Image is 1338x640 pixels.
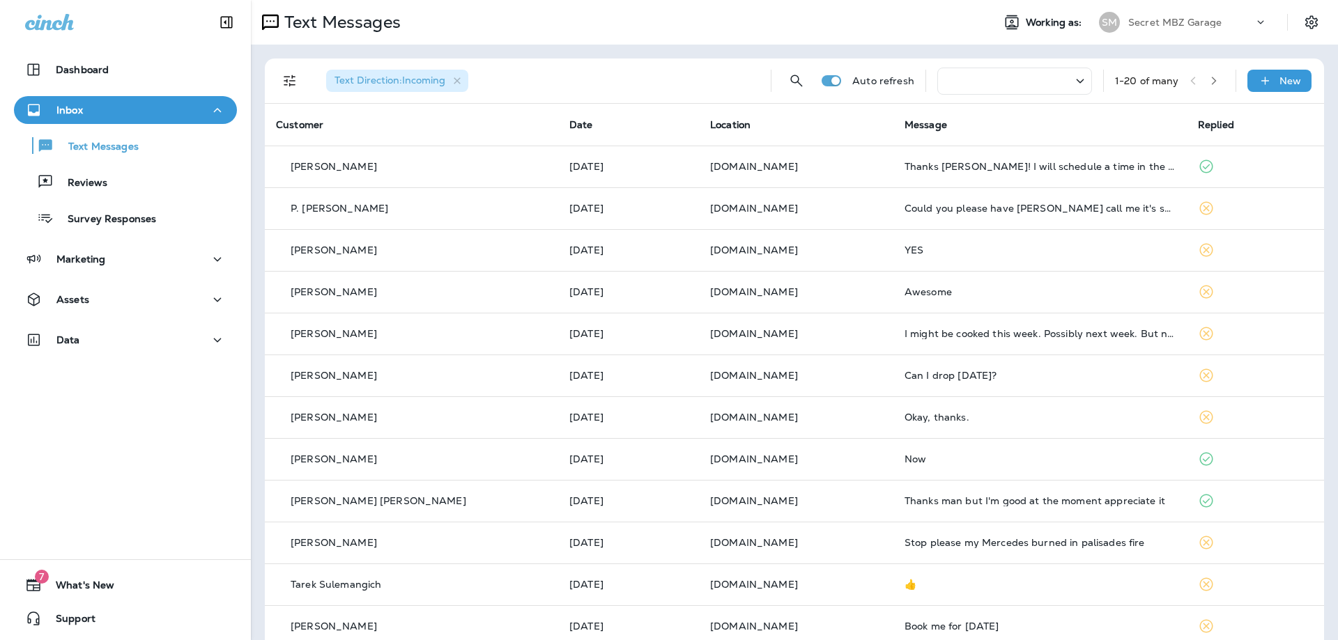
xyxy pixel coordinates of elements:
[905,161,1176,172] div: Thanks Jeff! I will schedule a time in the next week or so for service. The car show that BK serv...
[1115,75,1179,86] div: 1 - 20 of many
[905,537,1176,548] div: Stop please my Mercedes burned in palisades fire
[56,253,105,265] p: Marketing
[291,621,377,632] p: [PERSON_NAME]
[14,96,237,124] button: Inbox
[905,203,1176,214] div: Could you please have Louie call me it's sugar 310-493-5863 thank you
[905,495,1176,506] div: Thanks man but I'm good at the moment appreciate it
[710,536,798,549] span: [DOMAIN_NAME]
[569,412,688,423] p: Aug 25, 2025 10:01 AM
[569,203,688,214] p: Aug 27, 2025 01:38 PM
[56,104,83,116] p: Inbox
[54,213,156,226] p: Survey Responses
[569,118,593,131] span: Date
[852,75,914,86] p: Auto refresh
[1026,17,1085,29] span: Working as:
[905,286,1176,297] div: Awesome
[710,453,798,465] span: [DOMAIN_NAME]
[14,286,237,313] button: Assets
[291,579,381,590] p: Tarek Sulemangich
[291,412,377,423] p: [PERSON_NAME]
[569,244,688,256] p: Aug 27, 2025 12:54 PM
[42,579,114,596] span: What's New
[710,118,751,131] span: Location
[56,294,89,305] p: Assets
[42,613,95,630] span: Support
[14,571,237,599] button: 7What's New
[569,495,688,506] p: Aug 24, 2025 10:14 PM
[569,579,688,590] p: Aug 24, 2025 01:30 PM
[1099,12,1120,33] div: SM
[14,203,237,233] button: Survey Responses
[291,370,377,381] p: [PERSON_NAME]
[905,453,1176,465] div: Now
[569,537,688,548] p: Aug 24, 2025 02:34 PM
[14,326,237,354] button: Data
[276,67,304,95] button: Filters
[710,244,798,256] span: [DOMAIN_NAME]
[710,620,798,632] span: [DOMAIN_NAME]
[905,328,1176,339] div: I might be cooked this week. Possibly next week. But no worries if offer is over --
[710,369,798,382] span: [DOMAIN_NAME]
[291,495,466,506] p: [PERSON_NAME] [PERSON_NAME]
[1279,75,1301,86] p: New
[14,604,237,632] button: Support
[783,67,810,95] button: Search Messages
[905,412,1176,423] div: Okay, thanks.
[279,12,401,33] p: Text Messages
[14,245,237,273] button: Marketing
[1128,17,1222,28] p: Secret MBZ Garage
[207,8,246,36] button: Collapse Sidebar
[276,118,323,131] span: Customer
[710,202,798,214] span: [DOMAIN_NAME]
[569,370,688,381] p: Aug 25, 2025 03:25 PM
[54,141,139,154] p: Text Messages
[569,286,688,297] p: Aug 26, 2025 12:04 PM
[710,286,798,298] span: [DOMAIN_NAME]
[1299,10,1324,35] button: Settings
[56,64,109,75] p: Dashboard
[334,74,445,86] span: Text Direction : Incoming
[14,131,237,160] button: Text Messages
[905,118,947,131] span: Message
[326,70,468,92] div: Text Direction:Incoming
[569,453,688,465] p: Aug 25, 2025 09:10 AM
[291,203,388,214] p: P. [PERSON_NAME]
[905,579,1176,590] div: 👍
[905,370,1176,381] div: Can I drop this Saturday?
[1198,118,1234,131] span: Replied
[710,494,798,507] span: [DOMAIN_NAME]
[291,537,377,548] p: [PERSON_NAME]
[569,621,688,632] p: Aug 24, 2025 01:28 PM
[710,160,798,173] span: [DOMAIN_NAME]
[14,56,237,84] button: Dashboard
[291,244,377,256] p: [PERSON_NAME]
[56,334,80,345] p: Data
[905,621,1176,632] div: Book me for Tuesday
[14,167,237,196] button: Reviews
[905,244,1176,256] div: YES
[291,286,377,297] p: [PERSON_NAME]
[569,328,688,339] p: Aug 25, 2025 03:27 PM
[710,411,798,423] span: [DOMAIN_NAME]
[291,453,377,465] p: [PERSON_NAME]
[291,161,377,172] p: [PERSON_NAME]
[710,327,798,340] span: [DOMAIN_NAME]
[291,328,377,339] p: [PERSON_NAME]
[710,578,798,591] span: [DOMAIN_NAME]
[54,177,107,190] p: Reviews
[569,161,688,172] p: Aug 27, 2025 03:16 PM
[35,570,49,584] span: 7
